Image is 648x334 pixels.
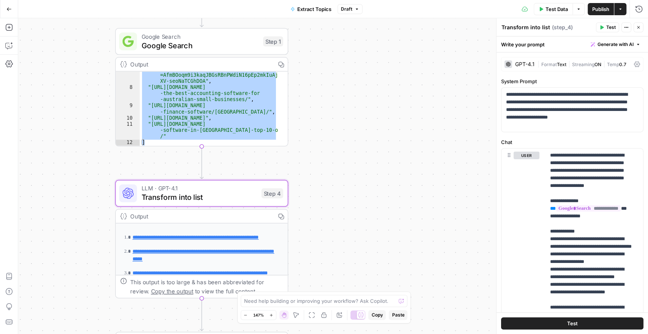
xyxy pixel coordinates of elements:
span: Streaming [572,62,594,67]
span: Publish [592,5,609,13]
span: | [566,60,572,68]
span: 147% [253,312,264,318]
span: Test [567,320,577,327]
button: Paste [389,310,407,320]
div: Output [130,60,271,69]
div: Output [130,212,271,221]
textarea: Transform into list [501,24,550,31]
div: Google SearchGoogle SearchStep 1Output =AfmBOoqm9i3kaqJBGsRBnPWdiN16pEp2mkIuAjyKM XV-seoNaTCGhDOA... [115,28,288,147]
div: 7 [116,60,140,84]
span: Temp [607,62,619,67]
button: Copy [368,310,386,320]
span: 0.7 [619,62,626,67]
button: Draft [337,4,363,14]
span: ON [594,62,601,67]
span: Draft [341,6,352,13]
span: Paste [392,312,404,318]
button: Generate with AI [588,40,643,49]
g: Edge from step_1 to step_4 [200,146,203,179]
button: Test Data [534,3,572,15]
div: 9 [116,103,140,115]
div: Write your prompt [497,36,648,52]
button: Extract Topics [286,3,336,15]
span: Test Data [546,5,568,13]
label: System Prompt [501,78,643,85]
span: LLM · GPT-4.1 [142,184,257,193]
span: Test [606,24,616,31]
label: Chat [501,138,643,146]
div: 10 [116,115,140,121]
span: Google Search [142,40,259,51]
span: Extract Topics [297,5,331,13]
button: Publish [588,3,614,15]
span: Transform into list [142,192,257,203]
span: | [538,60,541,68]
div: 11 [116,121,140,140]
span: ( step_4 ) [552,24,573,31]
span: Copy the output [151,288,194,294]
span: Format [541,62,557,67]
span: Generate with AI [598,41,634,48]
button: user [514,152,539,159]
div: 12 [116,140,140,146]
button: Test [501,317,643,329]
div: Step 1 [263,36,283,46]
div: This output is too large & has been abbreviated for review. to view the full content. [130,278,283,296]
g: Edge from step_4 to step_5 [200,298,203,331]
div: Step 4 [262,188,283,198]
span: Text [557,62,566,67]
button: Test [596,22,619,32]
div: GPT-4.1 [515,62,534,67]
span: Copy [371,312,383,318]
span: Google Search [142,32,259,41]
span: | [601,60,607,68]
div: 8 [116,84,140,103]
